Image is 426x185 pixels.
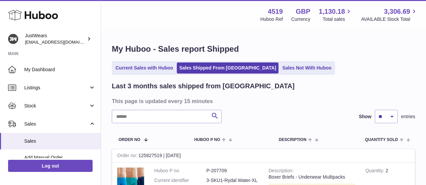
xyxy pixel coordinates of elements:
[268,7,283,16] strong: 4519
[323,16,353,22] span: Total sales
[24,85,89,91] span: Listings
[25,33,86,45] div: JustWears
[119,138,140,142] span: Order No
[269,174,356,180] div: Boxer Briefs - Underwear Multipacks
[365,138,398,142] span: Quantity Sold
[365,168,386,175] strong: Quantity
[291,16,310,22] div: Currency
[384,7,410,16] span: 3,306.69
[112,97,414,105] h3: This page is updated every 15 minutes
[361,16,418,22] span: AVAILABLE Stock Total
[401,113,415,120] span: entries
[269,168,294,175] strong: Description
[24,154,96,161] span: Add Manual Order
[359,113,371,120] label: Show
[194,138,220,142] span: Huboo P no
[24,138,96,144] span: Sales
[112,44,415,54] h1: My Huboo - Sales report Shipped
[112,149,415,163] div: 125827519 | [DATE]
[25,39,99,45] span: [EMAIL_ADDRESS][DOMAIN_NAME]
[24,103,89,109] span: Stock
[24,121,89,127] span: Sales
[113,62,175,74] a: Current Sales with Huboo
[319,7,345,16] span: 1,130.18
[260,16,283,22] div: Huboo Ref
[177,62,278,74] a: Sales Shipped From [GEOGRAPHIC_DATA]
[206,168,259,174] dd: P-207709
[280,62,334,74] a: Sales Not With Huboo
[8,160,93,172] a: Log out
[8,34,18,44] img: internalAdmin-4519@internal.huboo.com
[154,177,206,184] dt: Current identifier
[24,66,96,73] span: My Dashboard
[206,177,259,184] dd: 3-SKU1-Rydal Water-XL
[319,7,353,22] a: 1,130.18 Total sales
[154,168,206,174] dt: Huboo P no
[117,153,138,160] strong: Order no
[296,7,310,16] strong: GBP
[112,82,295,91] h2: Last 3 months sales shipped from [GEOGRAPHIC_DATA]
[279,138,306,142] span: Description
[361,7,418,22] a: 3,306.69 AVAILABLE Stock Total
